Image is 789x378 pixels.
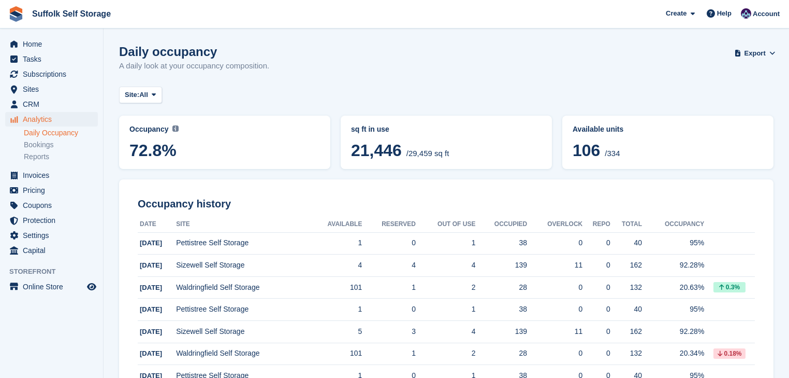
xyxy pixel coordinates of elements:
th: Overlock [527,216,582,233]
span: 72.8% [129,141,320,160]
div: 0 [527,237,582,248]
th: Total [610,216,642,233]
td: 0 [362,232,416,255]
a: menu [5,279,98,294]
a: menu [5,37,98,51]
td: 5 [308,321,362,343]
td: 4 [362,255,416,277]
td: 101 [308,276,362,299]
a: menu [5,67,98,81]
div: 11 [527,326,582,337]
span: Help [717,8,732,19]
th: Reserved [362,216,416,233]
a: menu [5,82,98,96]
td: 2 [416,343,475,365]
a: Preview store [85,281,98,293]
div: 0 [527,348,582,359]
span: Export [744,48,766,59]
span: Available units [573,125,623,133]
abbr: Current breakdown of %{unit} occupied [351,124,542,135]
td: 40 [610,299,642,321]
img: icon-info-grey-7440780725fd019a000dd9b08b2336e03edf1995a4989e88bcd33f0948082b44.svg [172,125,179,132]
td: 1 [308,299,362,321]
div: 0 [582,348,610,359]
div: 0 [582,260,610,271]
div: 139 [475,326,527,337]
span: Site: [125,90,139,100]
h2: Occupancy history [138,198,755,210]
div: 0 [582,326,610,337]
th: Repo [582,216,610,233]
span: Storefront [9,267,103,277]
td: 92.28% [642,255,704,277]
abbr: Current percentage of units occupied or overlocked [573,124,763,135]
td: Waldringfield Self Storage [176,343,308,365]
span: Subscriptions [23,67,85,81]
span: Protection [23,213,85,228]
img: William Notcutt [741,8,751,19]
th: Date [138,216,176,233]
td: 92.28% [642,321,704,343]
div: 0 [582,282,610,293]
span: Coupons [23,198,85,213]
a: Daily Occupancy [24,128,98,138]
a: menu [5,228,98,243]
div: 0 [527,304,582,315]
th: Out of Use [416,216,475,233]
span: [DATE] [140,305,162,313]
p: A daily look at your occupancy composition. [119,60,269,72]
span: Account [753,9,780,19]
abbr: Current percentage of sq ft occupied [129,124,320,135]
div: 11 [527,260,582,271]
div: 0.18% [713,348,746,359]
td: 1 [416,299,475,321]
td: Pettistree Self Storage [176,232,308,255]
div: 38 [475,237,527,248]
a: menu [5,243,98,258]
span: [DATE] [140,284,162,291]
td: 20.34% [642,343,704,365]
span: CRM [23,97,85,111]
div: 0.3% [713,282,746,292]
td: 1 [362,343,416,365]
a: menu [5,97,98,111]
span: sq ft in use [351,125,389,133]
a: menu [5,183,98,198]
td: 101 [308,343,362,365]
td: Sizewell Self Storage [176,321,308,343]
td: 1 [308,232,362,255]
span: /334 [605,149,620,158]
a: menu [5,112,98,127]
td: 95% [642,299,704,321]
a: Reports [24,152,98,162]
button: Site: All [119,87,162,104]
td: 4 [308,255,362,277]
td: 0 [362,299,416,321]
span: Analytics [23,112,85,127]
span: /29,459 sq ft [406,149,449,158]
th: Occupied [475,216,527,233]
a: menu [5,168,98,183]
td: 95% [642,232,704,255]
td: 162 [610,255,642,277]
a: Bookings [24,140,98,150]
div: 28 [475,348,527,359]
div: 38 [475,304,527,315]
td: 20.63% [642,276,704,299]
span: Home [23,37,85,51]
a: menu [5,198,98,213]
td: 1 [362,276,416,299]
td: 132 [610,276,642,299]
span: Pricing [23,183,85,198]
th: Available [308,216,362,233]
div: 139 [475,260,527,271]
img: stora-icon-8386f47178a22dfd0bd8f6a31ec36ba5ce8667c1dd55bd0f319d3a0aa187defe.svg [8,6,24,22]
td: Pettistree Self Storage [176,299,308,321]
td: 2 [416,276,475,299]
h1: Daily occupancy [119,45,269,59]
td: 132 [610,343,642,365]
span: Tasks [23,52,85,66]
span: Invoices [23,168,85,183]
span: [DATE] [140,328,162,335]
span: Create [666,8,686,19]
